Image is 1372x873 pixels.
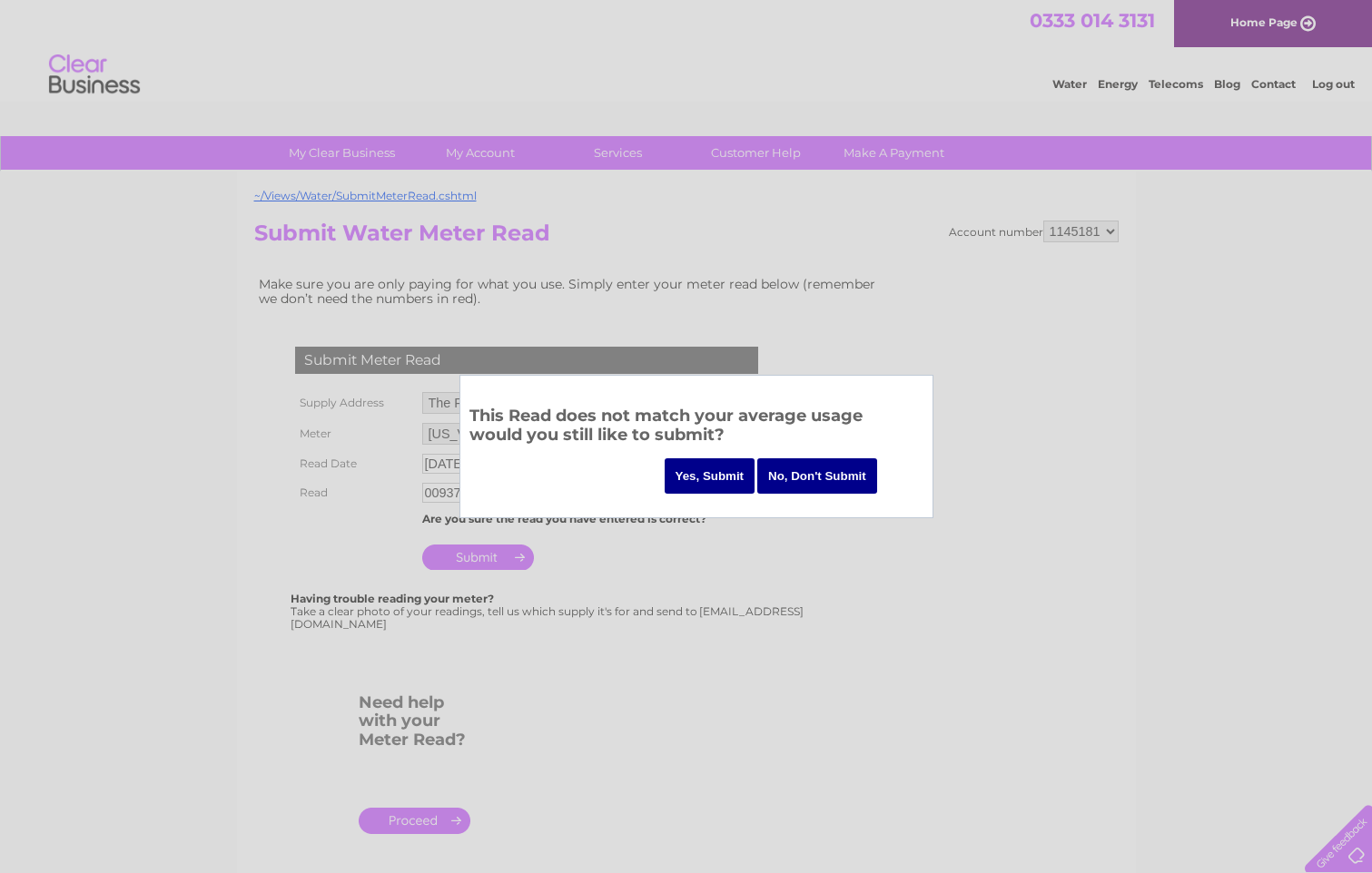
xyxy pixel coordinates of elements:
a: 0333 014 3131 [1030,9,1155,32]
img: logo.png [48,47,141,103]
input: Yes, Submit [665,458,755,494]
input: No, Don't Submit [757,458,877,494]
a: Telecoms [1149,77,1203,91]
a: Log out [1312,77,1355,91]
a: Contact [1251,77,1296,91]
div: Clear Business is a trading name of Verastar Limited (registered in [GEOGRAPHIC_DATA] No. 3667643... [258,10,1116,88]
a: Water [1052,77,1087,91]
a: Blog [1214,77,1240,91]
a: Energy [1098,77,1138,91]
h3: This Read does not match your average usage would you still like to submit? [469,403,923,453]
